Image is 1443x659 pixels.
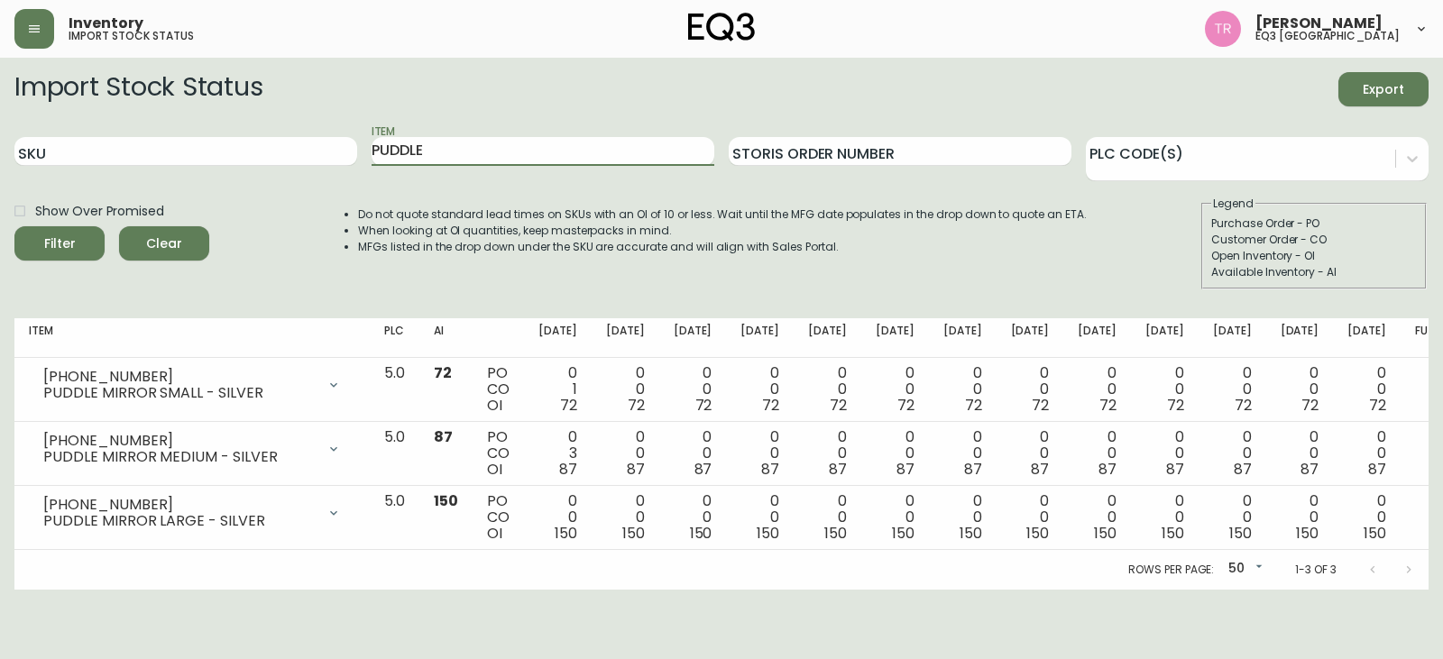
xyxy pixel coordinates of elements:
div: 0 3 [538,429,577,478]
div: 0 0 [808,429,847,478]
span: 72 [1301,395,1319,416]
span: 87 [829,459,847,480]
div: 0 0 [876,429,915,478]
td: 5.0 [370,486,419,550]
th: Item [14,318,370,358]
div: 0 0 [1145,429,1184,478]
span: 150 [960,523,982,544]
span: 87 [1368,459,1386,480]
th: PLC [370,318,419,358]
div: PUDDLE MIRROR SMALL - SILVER [43,385,316,401]
span: 72 [762,395,779,416]
span: 150 [1229,523,1252,544]
div: [PHONE_NUMBER]PUDDLE MIRROR MEDIUM - SILVER [29,429,355,469]
span: 150 [622,523,645,544]
div: 0 0 [1281,493,1319,542]
div: 0 0 [1078,429,1117,478]
div: Open Inventory - OI [1211,248,1417,264]
th: [DATE] [726,318,794,358]
button: Filter [14,226,105,261]
li: MFGs listed in the drop down under the SKU are accurate and will align with Sales Portal. [358,239,1087,255]
th: [DATE] [1266,318,1334,358]
th: [DATE] [659,318,727,358]
span: 150 [824,523,847,544]
span: 87 [1234,459,1252,480]
div: PUDDLE MIRROR LARGE - SILVER [43,513,316,529]
span: Inventory [69,16,143,31]
span: 72 [897,395,915,416]
div: 0 0 [740,365,779,414]
div: 0 0 [740,429,779,478]
div: [PHONE_NUMBER] [43,369,316,385]
span: 87 [1098,459,1117,480]
div: Filter [44,233,76,255]
span: 150 [892,523,915,544]
div: 0 0 [1011,493,1050,542]
div: Purchase Order - PO [1211,215,1417,232]
th: [DATE] [524,318,592,358]
div: 0 0 [1145,493,1184,542]
button: Clear [119,226,209,261]
div: 0 0 [1011,429,1050,478]
div: 0 0 [943,429,982,478]
span: [PERSON_NAME] [1255,16,1383,31]
span: 72 [1235,395,1252,416]
div: 0 0 [674,365,712,414]
span: 87 [627,459,645,480]
div: 0 0 [1281,429,1319,478]
th: [DATE] [1199,318,1266,358]
div: 0 0 [1078,365,1117,414]
span: Clear [133,233,195,255]
span: 87 [896,459,915,480]
div: PO CO [487,493,510,542]
img: 214b9049a7c64896e5c13e8f38ff7a87 [1205,11,1241,47]
img: logo [688,13,755,41]
div: 0 0 [943,365,982,414]
div: 0 0 [1347,429,1386,478]
span: 150 [757,523,779,544]
span: 150 [434,490,458,511]
div: 0 0 [740,493,779,542]
th: [DATE] [1333,318,1401,358]
span: OI [487,523,502,544]
th: [DATE] [1131,318,1199,358]
div: 0 0 [1078,493,1117,542]
h5: import stock status [69,31,194,41]
span: OI [487,459,502,480]
div: 0 0 [606,429,645,478]
li: Do not quote standard lead times on SKUs with an OI of 10 or less. Wait until the MFG date popula... [358,206,1087,223]
span: 72 [560,395,577,416]
span: OI [487,395,502,416]
span: 72 [1369,395,1386,416]
div: [PHONE_NUMBER]PUDDLE MIRROR SMALL - SILVER [29,365,355,405]
div: PUDDLE MIRROR MEDIUM - SILVER [43,449,316,465]
div: Available Inventory - AI [1211,264,1417,280]
legend: Legend [1211,196,1255,212]
span: 72 [965,395,982,416]
th: [DATE] [592,318,659,358]
th: [DATE] [997,318,1064,358]
div: 0 0 [674,429,712,478]
span: 150 [1296,523,1319,544]
div: 0 0 [1011,365,1050,414]
td: 5.0 [370,422,419,486]
div: 0 0 [1347,365,1386,414]
li: When looking at OI quantities, keep masterpacks in mind. [358,223,1087,239]
span: 87 [761,459,779,480]
span: 87 [1166,459,1184,480]
span: 72 [695,395,712,416]
div: 0 0 [606,493,645,542]
div: 0 0 [1145,365,1184,414]
div: Customer Order - CO [1211,232,1417,248]
div: 0 0 [876,493,915,542]
span: 87 [1301,459,1319,480]
div: 0 0 [808,493,847,542]
span: 72 [1032,395,1049,416]
span: 72 [628,395,645,416]
div: 0 0 [1213,493,1252,542]
th: [DATE] [794,318,861,358]
span: Export [1353,78,1414,101]
div: 0 0 [1281,365,1319,414]
div: [PHONE_NUMBER] [43,433,316,449]
span: 150 [1162,523,1184,544]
